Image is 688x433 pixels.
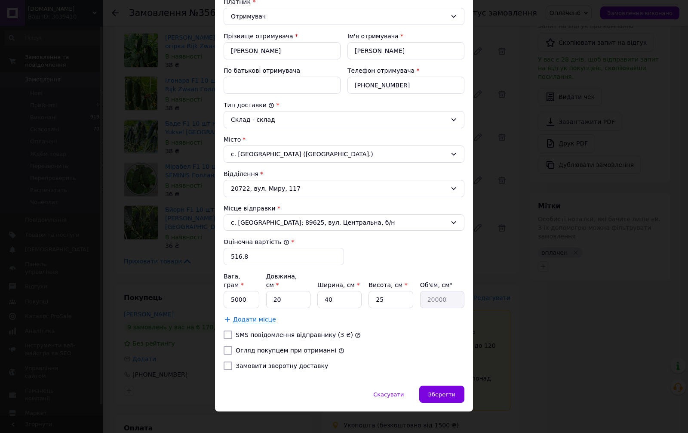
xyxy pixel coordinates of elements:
label: Замовити зворотну доставку [236,362,328,369]
div: Склад - склад [231,115,447,124]
label: Телефон отримувача [347,67,415,74]
label: Огляд покупцем при отриманні [236,347,336,354]
label: Довжина, см [266,273,297,288]
label: Висота, см [369,281,407,288]
div: 20722, вул. Миру, 117 [224,180,464,197]
div: Отримувач [231,12,447,21]
div: Відділення [224,170,464,178]
span: Зберегти [428,391,455,398]
div: Тип доставки [224,101,464,109]
label: По батькові отримувача [224,67,300,74]
div: Місце відправки [224,204,464,213]
span: с. [GEOGRAPHIC_DATA]; 89625, вул. Центральна, б/н [231,218,447,227]
div: Місто [224,135,464,144]
label: SMS повідомлення відправнику (3 ₴) [236,331,353,338]
span: Додати місце [233,316,276,323]
label: Оціночна вартість [224,238,289,245]
label: Ширина, см [317,281,359,288]
div: с. [GEOGRAPHIC_DATA] ([GEOGRAPHIC_DATA].) [224,145,464,163]
label: Ім'я отримувача [347,33,399,40]
div: Об'єм, см³ [420,281,464,289]
input: +380 [347,77,464,94]
label: Вага, грам [224,273,244,288]
label: Прізвище отримувача [224,33,293,40]
span: Скасувати [373,391,404,398]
